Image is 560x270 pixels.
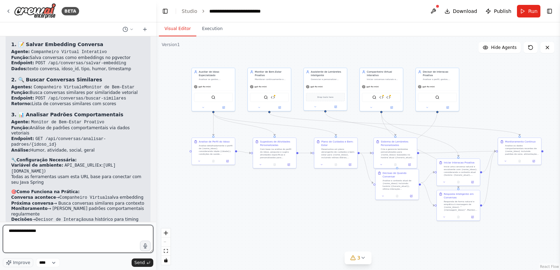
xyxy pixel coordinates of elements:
[212,113,215,136] g: Edge from 0910ab4b-e8a9-4cda-94c0-e6a3eb688a6c to fb24c6c7-8b1d-4468-833f-9c25f4014ce8
[310,85,323,88] span: gpt-4o-mini
[344,162,356,167] button: Open in side panel
[491,45,517,50] span: Hide Agents
[199,70,233,77] div: Auxiliar de Idoso Especializado
[367,78,401,81] div: Iniciar conversas naturais e estimulantes com {nome_idoso}, proporcionando companhia virtual atra...
[199,144,233,155] div: Analise detalhadamente o perfil de {nome_idoso}, considerando idade ({idade}), condições de saúde...
[11,55,145,61] li: Salva conversas como embeddings no pgvector
[367,70,401,77] div: Companheiro Virtual Interativo
[11,119,30,124] strong: Agente:
[260,140,294,147] div: Sugestoes de Atividades Personalizadas
[421,170,435,184] g: Edge from 1bf0a307-9c3c-41a4-9eed-151851f7db90 to 0ebf8f22-fb5e-4a2b-afc4-44d5b387905d
[321,148,355,159] div: Desenvolva um plano abrangente de cuidados e bem-estar para {nome_idoso}, incluindo rotinas diári...
[311,70,345,77] div: Assistente de Lembretes Inteligente
[199,78,233,81] div: Analisar os gostos, necessidades e preferências de {nome_idoso}, fornecendo sugestões personaliza...
[359,68,403,111] div: Companheiro Virtual InterativoIniciar conversas naturais e estimulantes com {nome_idoso}, proporc...
[191,138,235,165] div: Analise de Perfil do IdosoAnalise detalhadamente o perfil de {nome_idoso}, considerando idade ({i...
[161,256,170,265] button: toggle interactivity
[11,148,145,153] li: Humor, atividade, social, geral
[366,85,379,88] span: gpt-4o-mini
[11,66,145,72] li: texto conversa, idoso_id, tipo, humor, timestamp
[482,149,496,174] g: Edge from 0ebf8f22-fb5e-4a2b-afc4-44d5b387905d to 578875a1-3fe8-43c1-bb4d-15c9b42055a6
[182,8,197,14] a: Studio
[467,180,478,184] button: Open in side panel
[11,174,145,185] li: Todas as ferramentas usam esta URL base para conectar com seu Java Spring
[34,85,82,90] code: Companheiro Virtual
[11,201,145,206] li: → Busca conversas similares para contexto
[206,159,220,163] button: No output available
[11,206,145,217] li: → [PERSON_NAME] padrões comportamentais regularmente
[388,162,402,167] button: No output available
[436,190,480,221] div: Resposta Inteligente em ConversasResponda de forma natural e empática à mensagem de {nome_idoso}:...
[373,138,417,169] div: Sistema de Lembretes PersonalizadosCrie e gerencie lembretes personalizados para {nome_idoso} bas...
[161,228,170,238] button: zoom in
[31,120,104,125] code: Monitor de Bem-Estar Proativo
[419,149,496,155] g: Edge from 4335cfb8-048c-4ccd-9bc2-9688ee6423cb to 578875a1-3fe8-43c1-bb4d-15c9b42055a6
[372,95,377,100] img: BraveSearchTool
[498,138,541,165] div: Monitoramento ContinuoAnalise os dados comportamentais recentes de {nome_idoso} incluindo padrões...
[11,206,48,211] strong: Monitoramento
[11,90,145,96] li: Busca conversas similares por similaridade vetorial
[11,189,145,195] h2: 🎯
[444,165,478,176] div: Inicie uma conversa natural e envolvente com {nome_idoso}, considerando o contexto atual (horário...
[382,105,402,110] button: Open in side panel
[11,96,34,101] strong: Endpoint:
[162,42,180,48] div: Version 1
[11,125,30,130] strong: Função:
[423,78,457,81] div: Analisar o perfil, gostos, horários preferenciais e padrões comportamentais de {nome_idoso} para ...
[11,90,30,95] strong: Função:
[528,159,540,163] button: Open in side panel
[328,162,343,167] button: No output available
[11,148,30,153] strong: Análise:
[444,192,478,199] div: Resposta Inteligente em Conversas
[11,163,63,168] strong: Variável de ambiente:
[11,136,34,141] strong: Endpoint:
[260,148,294,159] div: Com base na análise do perfil do idoso, pesquise e sugira atividades específicas e personalizadas...
[11,60,34,65] strong: Endpoint:
[36,217,86,222] code: Decisor de Interação
[253,138,296,169] div: Sugestoes de Atividades PersonalizadasCom base na análise do perfil do idoso, pesquise e sugira a...
[317,95,333,99] span: Drop tools here
[360,151,372,155] g: Edge from 5b57ac1b-a942-41aa-9cce-82421ad3ac13 to 4335cfb8-048c-4ccd-9bc2-9688ee6423cb
[14,3,56,19] img: Logo
[357,254,360,261] span: 3
[267,162,282,167] button: No output available
[247,68,291,111] div: Monitor de Bem-Estar ProativoMonitorar continuamente o bem-estar de {nome_idoso}, detectando padr...
[11,163,115,174] code: [URL][DOMAIN_NAME]
[59,195,107,200] code: Companheiro Virtual
[435,95,440,100] img: BraveSearchTool
[11,163,145,174] li: (Ex: )
[84,85,134,90] code: Monitor de Bem-Estar
[161,228,170,265] div: React Flow controls
[11,85,145,90] li: e
[467,215,478,219] button: Open in side panel
[381,148,415,159] div: Crie e gerencie lembretes personalizados para {nome_idoso} baseados no horário atual ({horario_at...
[517,5,540,17] button: Run
[211,95,216,100] img: BraveSearchTool
[540,265,559,269] a: React Flow attribution
[222,159,233,163] button: Open in side panel
[415,68,459,111] div: Decisor de Interacao ProativaAnalisar o perfil, gostos, horários preferenciais e padrões comporta...
[196,22,228,36] button: Execution
[478,42,521,53] button: Hide Agents
[199,140,230,144] div: Analise de Perfil do Idoso
[528,8,538,15] span: Run
[11,42,103,47] strong: 1. 📝 Salvar Embedding Conversa
[380,113,460,157] g: Edge from 48722f2a-3d83-433d-9950-52777bc18135 to 0ebf8f22-fb5e-4a2b-afc4-44d5b387905d
[31,50,107,54] code: Companheiro Virtual Interativo
[482,149,496,207] g: Edge from b53aea99-d0c1-46c4-9d9a-c879935c8a05 to 578875a1-3fe8-43c1-bb4d-15c9b42055a6
[271,95,275,100] img: Analisar Padroes Comportamentais
[120,25,136,34] button: Switch to previous chat
[132,258,153,267] button: Send
[62,7,79,15] div: BETA
[11,158,145,163] h2: 🔧
[214,105,234,110] button: Open in side panel
[11,49,30,54] strong: Agente:
[453,8,477,15] span: Download
[160,6,170,16] button: Hide left sidebar
[11,77,102,82] strong: 2. 🔍 Buscar Conversas Similares
[11,112,123,117] strong: 3. 📊 Analisar Padrões Comportamentais
[360,151,373,184] g: Edge from 5b57ac1b-a942-41aa-9cce-82421ad3ac13 to 1bf0a307-9c3c-41a4-9eed-151851f7db90
[375,169,419,200] div: Decisao de Quando ConversarAnalise o contexto atual de {nome_idoso} incluindo: horário ({horario_...
[255,78,289,81] div: Monitorar continuamente o bem-estar de {nome_idoso}, detectando padrões de comportamento, necessi...
[380,113,460,188] g: Edge from 48722f2a-3d83-433d-9950-52777bc18135 to b53aea99-d0c1-46c4-9d9a-c879935c8a05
